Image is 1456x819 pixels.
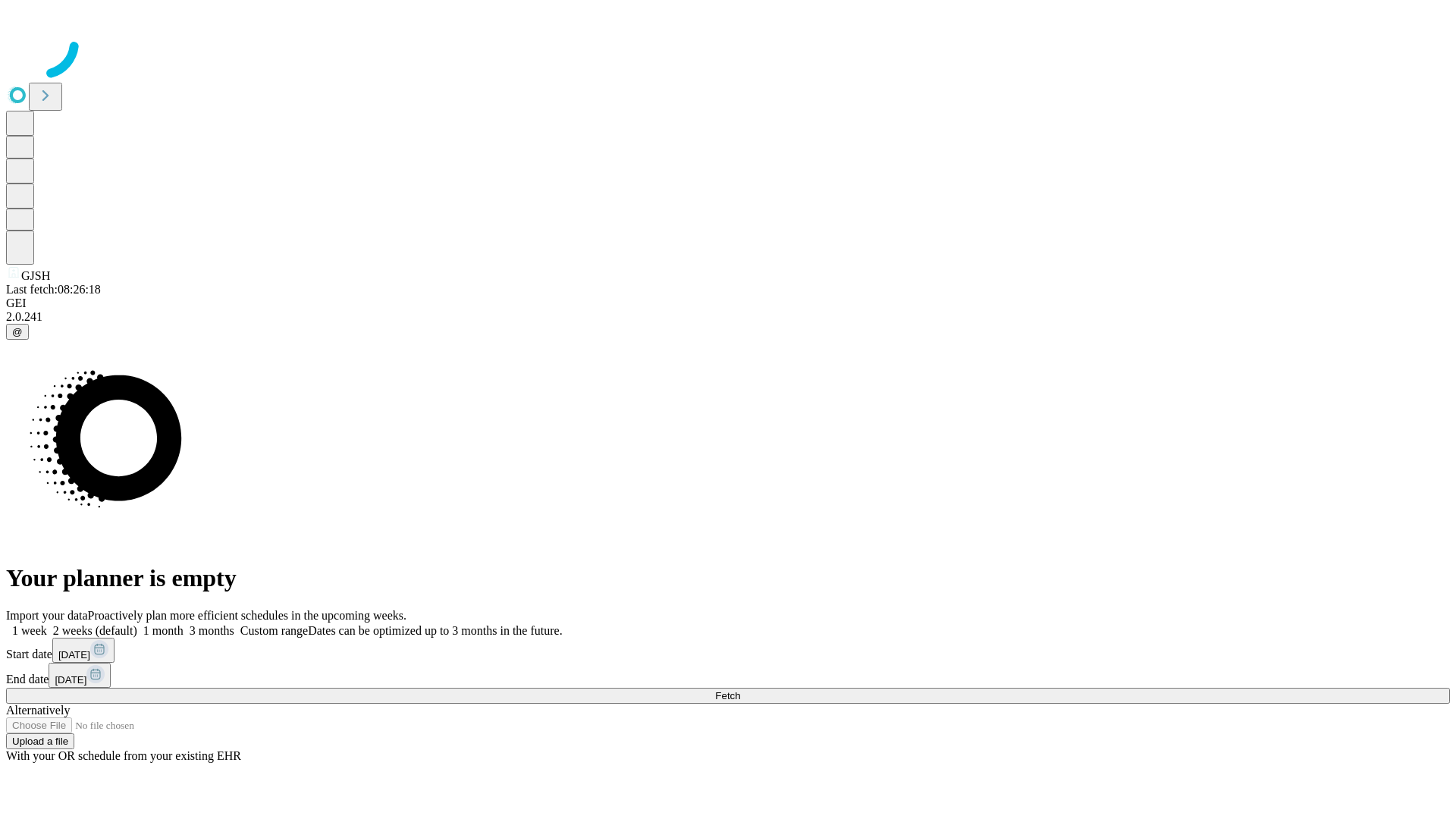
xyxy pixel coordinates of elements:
[6,297,1450,310] div: GEI
[58,649,90,661] span: [DATE]
[240,624,308,637] span: Custom range
[143,624,184,637] span: 1 month
[6,310,1450,324] div: 2.0.241
[6,749,241,762] span: With your OR schedule from your existing EHR
[6,663,1450,688] div: End date
[6,324,29,340] button: @
[53,624,137,637] span: 2 weeks (default)
[6,733,74,749] button: Upload a file
[6,609,88,622] span: Import your data
[6,638,1450,663] div: Start date
[55,674,86,686] span: [DATE]
[12,624,47,637] span: 1 week
[88,609,406,622] span: Proactively plan more efficient schedules in the upcoming weeks.
[21,269,50,282] span: GJSH
[308,624,562,637] span: Dates can be optimized up to 3 months in the future.
[6,688,1450,704] button: Fetch
[12,326,23,337] span: @
[6,704,70,717] span: Alternatively
[715,690,740,701] span: Fetch
[6,564,1450,592] h1: Your planner is empty
[52,638,115,663] button: [DATE]
[6,283,101,296] span: Last fetch: 08:26:18
[49,663,111,688] button: [DATE]
[190,624,234,637] span: 3 months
